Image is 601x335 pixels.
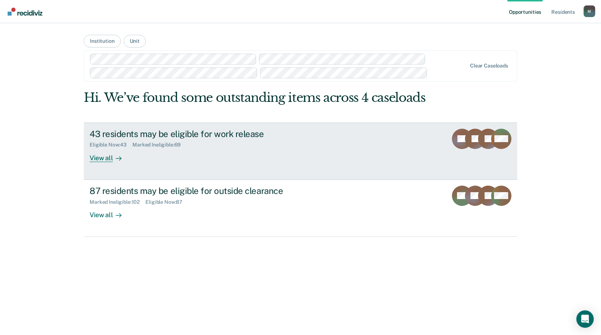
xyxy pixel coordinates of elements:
[90,205,130,219] div: View all
[84,123,517,180] a: 43 residents may be eligible for work releaseEligible Now:43Marked Ineligible:69View all
[576,310,594,328] div: Open Intercom Messenger
[584,5,595,17] div: M
[84,90,431,105] div: Hi. We’ve found some outstanding items across 4 caseloads
[584,5,595,17] button: Profile dropdown button
[145,199,188,205] div: Eligible Now : 87
[132,142,186,148] div: Marked Ineligible : 69
[8,8,42,16] img: Recidiviz
[90,142,132,148] div: Eligible Now : 43
[90,199,145,205] div: Marked Ineligible : 102
[470,63,508,69] div: Clear caseloads
[90,148,130,162] div: View all
[84,35,120,47] button: Institution
[90,186,344,196] div: 87 residents may be eligible for outside clearance
[124,35,146,47] button: Unit
[90,129,344,139] div: 43 residents may be eligible for work release
[84,180,517,237] a: 87 residents may be eligible for outside clearanceMarked Ineligible:102Eligible Now:87View all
